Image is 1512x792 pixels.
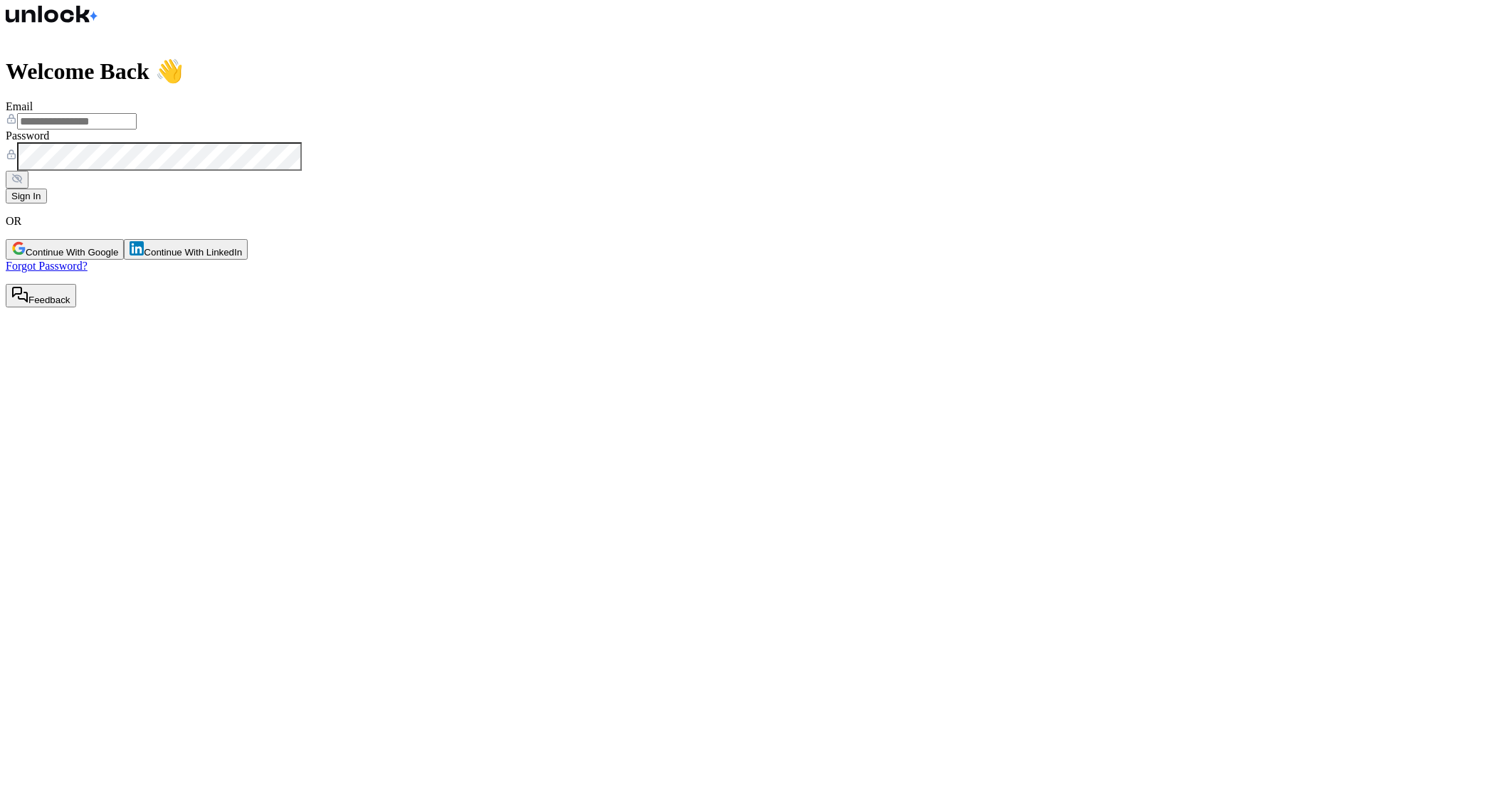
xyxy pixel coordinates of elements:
[28,295,70,305] span: Feedback
[6,26,84,40] img: Logo
[6,215,1506,228] p: OR
[6,239,124,260] button: Continue With Google
[6,100,33,112] label: Email
[6,284,76,307] button: Provide feedback
[6,6,100,23] img: Logo
[6,171,28,189] button: Show/hide password
[6,130,49,142] label: Password
[6,260,88,272] a: Forgot Password?
[124,239,248,260] button: Continue With LinkedIn
[6,58,1506,85] h1: Welcome Back 👋
[6,189,47,204] button: Sign In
